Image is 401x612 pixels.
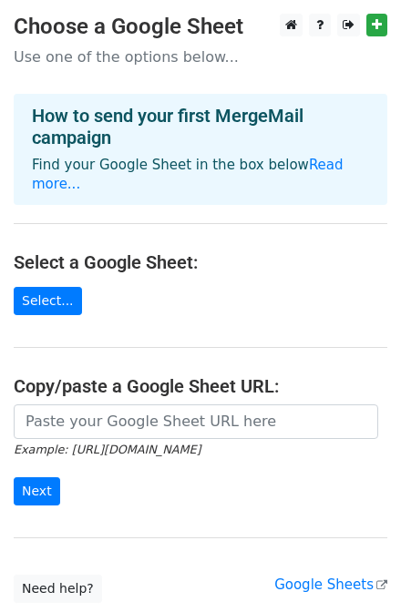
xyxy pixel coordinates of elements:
a: Read more... [32,157,344,192]
h4: Select a Google Sheet: [14,251,387,273]
a: Select... [14,287,82,315]
input: Next [14,477,60,505]
h3: Choose a Google Sheet [14,14,387,40]
small: Example: [URL][DOMAIN_NAME] [14,443,200,456]
p: Use one of the options below... [14,47,387,66]
a: Need help? [14,575,102,603]
a: Google Sheets [274,576,387,593]
p: Find your Google Sheet in the box below [32,156,369,194]
h4: Copy/paste a Google Sheet URL: [14,375,387,397]
input: Paste your Google Sheet URL here [14,404,378,439]
h4: How to send your first MergeMail campaign [32,105,369,148]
